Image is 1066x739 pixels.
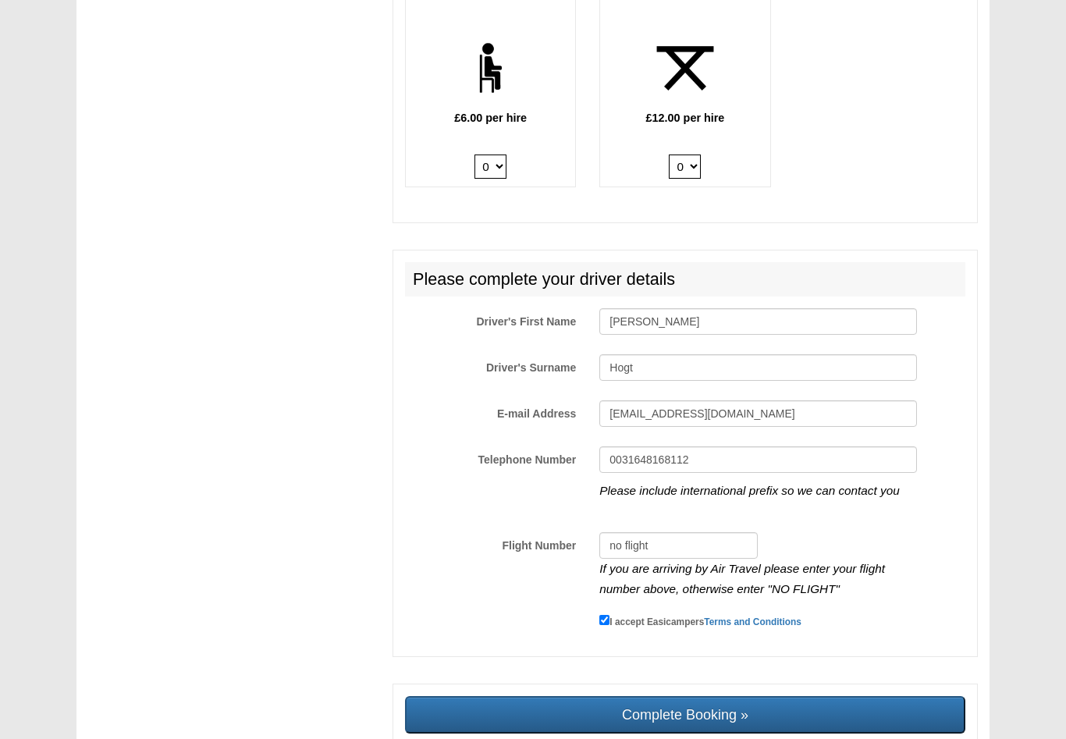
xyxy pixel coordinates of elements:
label: Flight Number [393,533,588,554]
img: chair.png [448,27,533,112]
input: Driver's First Name [599,309,916,336]
label: Driver's First Name [393,309,588,330]
a: Terms and Conditions [704,617,801,628]
img: table.png [643,27,728,112]
input: Complete Booking » [405,697,965,734]
b: £12.00 per hire [646,112,725,125]
label: Telephone Number [393,447,588,468]
input: Telephone Number [599,447,916,474]
h2: Please complete your driver details [405,263,965,297]
input: I accept EasicampersTerms and Conditions [599,616,609,626]
small: I accept Easicampers [609,617,801,628]
input: E-mail Address [599,401,916,428]
i: Please include international prefix so we can contact you [599,485,899,498]
b: £6.00 per hire [454,112,527,125]
i: If you are arriving by Air Travel please enter your flight number above, otherwise enter "NO FLIGHT" [599,563,885,596]
input: Driver's Surname [599,355,916,382]
label: E-mail Address [393,401,588,422]
input: Flight Number [599,533,758,560]
label: Driver's Surname [393,355,588,376]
